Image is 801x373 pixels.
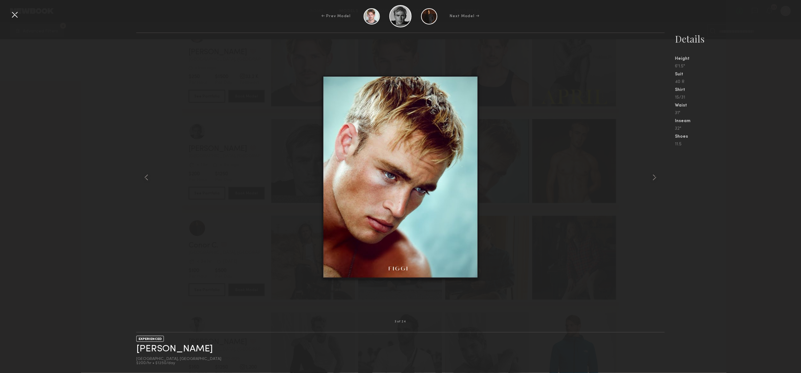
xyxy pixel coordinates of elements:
div: 6'1.5" [675,64,801,69]
div: 15/31 [675,95,801,100]
div: 40 R [675,80,801,84]
div: 11.5 [675,142,801,147]
div: Details [675,32,801,45]
div: Shoes [675,135,801,139]
div: Waist [675,103,801,108]
div: Height [675,57,801,61]
div: ← Prev Model [322,13,351,19]
div: Inseam [675,119,801,123]
div: Next Model → [450,13,480,19]
div: Suit [675,72,801,77]
div: [GEOGRAPHIC_DATA], [GEOGRAPHIC_DATA] [136,357,221,361]
div: EXPERIENCED [136,336,164,342]
div: $200/hr • $1250/day [136,361,221,365]
a: [PERSON_NAME] [136,344,213,354]
div: 31" [675,111,801,115]
div: Shirt [675,88,801,92]
div: 32" [675,127,801,131]
div: 3 of 24 [395,320,406,323]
